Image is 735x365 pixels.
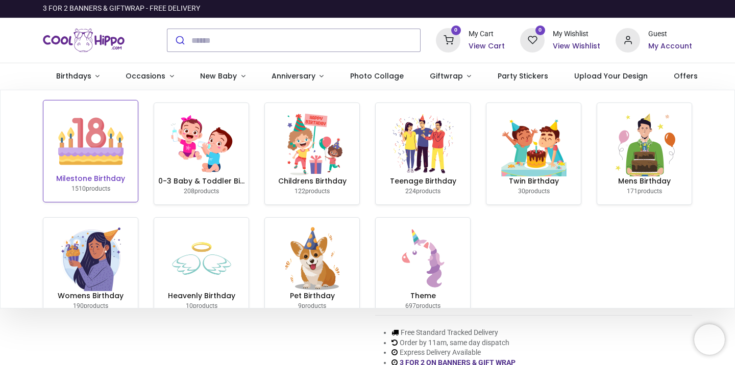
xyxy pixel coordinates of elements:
[280,226,345,291] img: image
[694,324,725,355] iframe: Brevo live chat
[627,188,638,195] span: 171
[498,71,548,81] span: Party Stickers
[380,291,466,301] h6: Theme
[674,71,698,81] span: Offers
[71,185,110,192] small: products
[469,41,505,51] a: View Cart
[154,103,249,204] a: 0-3 Baby & Toddler Birthday 208products
[154,218,249,319] a: Heavenly Birthday 10products
[43,26,125,55] a: Logo of Cool Hippo
[43,26,125,55] img: Cool Hippo
[126,71,165,81] span: Occasions
[73,302,84,309] span: 190
[553,41,600,51] a: View Wishlist
[648,29,692,39] div: Guest
[390,226,456,291] img: image
[169,226,234,291] img: image
[269,291,355,301] h6: Pet Birthday
[416,63,484,90] a: Giftwrap
[56,71,91,81] span: Birthdays
[486,103,581,204] a: Twin Birthday 30products
[58,226,124,291] img: image
[43,100,138,202] a: Milestone Birthday 1510products
[158,176,244,187] h6: 0-3 Baby & Toddler Birthday
[627,188,662,195] small: products
[73,302,108,309] small: products
[376,218,470,319] a: Theme 697products
[200,71,237,81] span: New Baby
[272,71,315,81] span: Anniversary
[436,36,460,44] a: 0
[269,176,355,187] h6: Childrens Birthday
[518,188,550,195] small: products
[184,188,194,195] span: 208
[601,176,688,187] h6: Mens Birthday
[553,29,600,39] div: My Wishlist
[113,63,187,90] a: Occasions
[169,111,234,176] img: image
[265,218,359,319] a: Pet Birthday 9products
[612,111,677,176] img: image
[405,302,440,309] small: products
[158,291,244,301] h6: Heavenly Birthday
[47,291,134,301] h6: Womens Birthday
[47,174,134,184] h6: Milestone Birthday
[391,328,534,338] li: Free Standard Tracked Delivery
[184,188,219,195] small: products
[648,41,692,51] a: My Account
[520,36,545,44] a: 0
[391,348,534,358] li: Express Delivery Available
[380,176,466,187] h6: Teenage Birthday
[186,302,217,309] small: products
[43,63,113,90] a: Birthdays
[391,338,534,348] li: Order by 11am, same day dispatch
[280,111,345,176] img: image
[298,302,326,309] small: products
[350,71,404,81] span: Photo Collage
[405,188,440,195] small: products
[258,63,337,90] a: Anniversary
[469,29,505,39] div: My Cart
[43,218,138,319] a: Womens Birthday 190products
[478,4,692,14] iframe: Customer reviews powered by Trustpilot
[518,188,525,195] span: 30
[390,111,456,176] img: image
[430,71,463,81] span: Giftwrap
[298,302,302,309] span: 9
[451,25,461,35] sup: 0
[71,185,86,192] span: 1510
[43,4,200,14] div: 3 FOR 2 BANNERS & GIFTWRAP - FREE DELIVERY
[597,103,692,204] a: Mens Birthday 171products
[501,111,567,176] img: image
[58,109,124,174] img: image
[265,103,359,204] a: Childrens Birthday 122products
[186,302,193,309] span: 10
[491,176,577,187] h6: Twin Birthday
[187,63,259,90] a: New Baby
[574,71,648,81] span: Upload Your Design
[535,25,545,35] sup: 0
[295,188,330,195] small: products
[376,103,470,204] a: Teenage Birthday 224products
[295,188,305,195] span: 122
[167,29,191,51] button: Submit
[405,188,416,195] span: 224
[405,302,416,309] span: 697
